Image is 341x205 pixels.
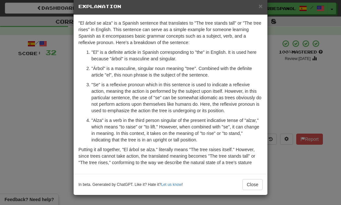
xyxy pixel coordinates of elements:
[161,182,182,187] a: Let us know
[91,117,263,143] p: "Alza" is a verb in the third person singular of the present indicative tense of "alzar," which m...
[78,20,263,46] p: "El árbol se alza" is a Spanish sentence that translates to "The tree stands tall" or "The tree r...
[78,182,183,187] small: In beta. Generated by ChatGPT. Like it? Hate it? !
[259,2,263,10] span: ×
[78,146,263,166] p: Putting it all together, "El árbol se alza." literally means "The tree raises itself." However, s...
[91,65,263,78] p: "Árbol" is a masculine, singular noun meaning "tree". Combined with the definite article "el", th...
[259,3,263,9] button: Close
[78,3,263,10] h5: Explanation
[242,179,263,190] button: Close
[91,81,263,114] p: "Se" is a reflexive pronoun which in this sentence is used to indicate a reflexive action, meanin...
[91,49,263,62] p: "El" is a definite article in Spanish corresponding to "the" in English. It is used here because ...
